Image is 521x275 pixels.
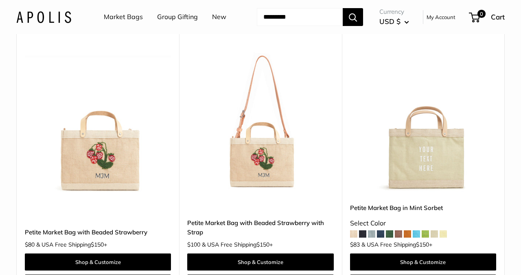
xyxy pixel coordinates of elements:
[104,11,143,23] a: Market Bags
[187,218,333,237] a: Petite Market Bag with Beaded Strawberry with Strap
[187,49,333,195] img: Petite Market Bag with Beaded Strawberry with Strap
[379,15,409,28] button: USD $
[187,49,333,195] a: Petite Market Bag with Beaded Strawberry with StrapPetite Market Bag with Beaded Strawberry with ...
[36,242,107,247] span: & USA Free Shipping +
[187,241,200,248] span: $100
[361,242,432,247] span: & USA Free Shipping +
[25,227,171,237] a: Petite Market Bag with Beaded Strawberry
[416,241,429,248] span: $150
[187,253,333,271] a: Shop & Customize
[477,10,486,18] span: 0
[350,203,496,212] a: Petite Market Bag in Mint Sorbet
[350,49,496,195] img: Petite Market Bag in Mint Sorbet
[256,241,269,248] span: $150
[25,49,171,195] img: Petite Market Bag with Beaded Strawberry
[202,242,273,247] span: & USA Free Shipping +
[91,241,104,248] span: $150
[379,17,401,26] span: USD $
[350,217,496,230] div: Select Color
[350,49,496,195] a: Petite Market Bag in Mint SorbetPetite Market Bag in Mint Sorbet
[491,13,505,21] span: Cart
[379,6,409,17] span: Currency
[16,11,71,23] img: Apolis
[470,11,505,24] a: 0 Cart
[25,253,171,271] a: Shop & Customize
[350,241,360,248] span: $83
[427,12,455,22] a: My Account
[257,8,343,26] input: Search...
[343,8,363,26] button: Search
[350,253,496,271] a: Shop & Customize
[25,241,35,248] span: $80
[25,49,171,195] a: Petite Market Bag with Beaded StrawberryPetite Market Bag with Beaded Strawberry
[157,11,198,23] a: Group Gifting
[212,11,226,23] a: New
